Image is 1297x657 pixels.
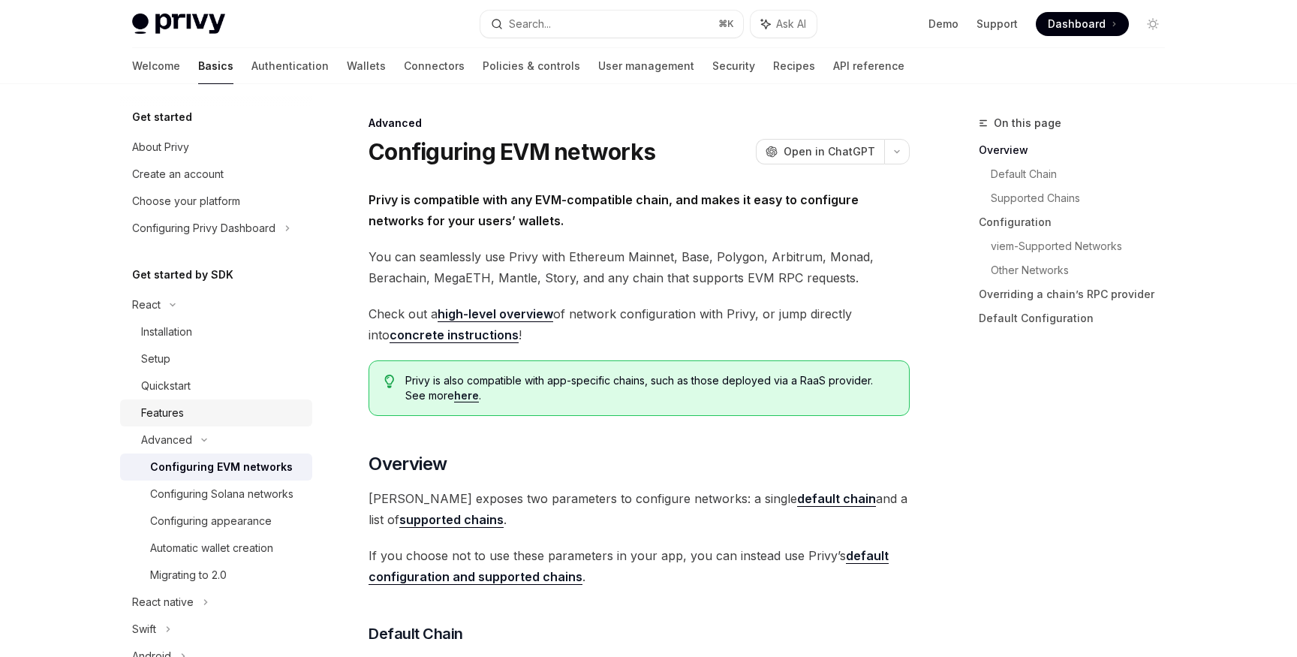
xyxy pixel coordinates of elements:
a: high-level overview [438,306,553,322]
img: light logo [132,14,225,35]
span: On this page [994,114,1061,132]
span: Overview [369,452,447,476]
strong: supported chains [399,512,504,527]
a: Automatic wallet creation [120,535,312,562]
h5: Get started [132,108,192,126]
span: Open in ChatGPT [784,144,875,159]
a: Quickstart [120,372,312,399]
span: Ask AI [776,17,806,32]
strong: Privy is compatible with any EVM-compatible chain, and makes it easy to configure networks for yo... [369,192,859,228]
a: Choose your platform [120,188,312,215]
span: Default Chain [369,623,463,644]
a: Demo [928,17,958,32]
a: Authentication [251,48,329,84]
a: default chain [797,491,876,507]
a: Installation [120,318,312,345]
a: Configuring EVM networks [120,454,312,481]
a: Configuring Solana networks [120,481,312,508]
a: Welcome [132,48,180,84]
a: Setup [120,345,312,372]
div: Create an account [132,165,224,183]
span: If you choose not to use these parameters in your app, you can instead use Privy’s . [369,545,910,587]
button: Ask AI [751,11,817,38]
a: Support [977,17,1018,32]
div: Quickstart [141,377,191,395]
a: Security [712,48,755,84]
a: Configuring appearance [120,508,312,535]
button: Search...⌘K [480,11,743,38]
span: [PERSON_NAME] exposes two parameters to configure networks: a single and a list of . [369,488,910,530]
a: Other Networks [991,258,1177,282]
div: Configuring EVM networks [150,458,293,476]
a: concrete instructions [390,327,519,343]
span: You can seamlessly use Privy with Ethereum Mainnet, Base, Polygon, Arbitrum, Monad, Berachain, Me... [369,246,910,288]
span: ⌘ K [718,18,734,30]
a: Default Configuration [979,306,1177,330]
a: supported chains [399,512,504,528]
a: Features [120,399,312,426]
a: Overriding a chain’s RPC provider [979,282,1177,306]
a: Recipes [773,48,815,84]
span: Dashboard [1048,17,1106,32]
a: Basics [198,48,233,84]
div: Choose your platform [132,192,240,210]
div: Automatic wallet creation [150,539,273,557]
a: About Privy [120,134,312,161]
div: Setup [141,350,170,368]
a: Migrating to 2.0 [120,562,312,589]
span: Privy is also compatible with app-specific chains, such as those deployed via a RaaS provider. Se... [405,373,894,403]
a: Create an account [120,161,312,188]
div: Configuring appearance [150,512,272,530]
h5: Get started by SDK [132,266,233,284]
a: Wallets [347,48,386,84]
div: React [132,296,161,314]
h1: Configuring EVM networks [369,138,655,165]
div: Advanced [369,116,910,131]
a: here [454,389,479,402]
a: viem-Supported Networks [991,234,1177,258]
div: Configuring Solana networks [150,485,293,503]
a: Overview [979,138,1177,162]
div: Advanced [141,431,192,449]
a: User management [598,48,694,84]
a: Policies & controls [483,48,580,84]
strong: default chain [797,491,876,506]
div: About Privy [132,138,189,156]
a: API reference [833,48,904,84]
div: Search... [509,15,551,33]
div: Migrating to 2.0 [150,566,227,584]
div: Configuring Privy Dashboard [132,219,275,237]
div: Swift [132,620,156,638]
a: Default Chain [991,162,1177,186]
a: Configuration [979,210,1177,234]
div: Installation [141,323,192,341]
span: Check out a of network configuration with Privy, or jump directly into ! [369,303,910,345]
svg: Tip [384,375,395,388]
a: Dashboard [1036,12,1129,36]
a: Connectors [404,48,465,84]
button: Open in ChatGPT [756,139,884,164]
a: Supported Chains [991,186,1177,210]
div: React native [132,593,194,611]
button: Toggle dark mode [1141,12,1165,36]
div: Features [141,404,184,422]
